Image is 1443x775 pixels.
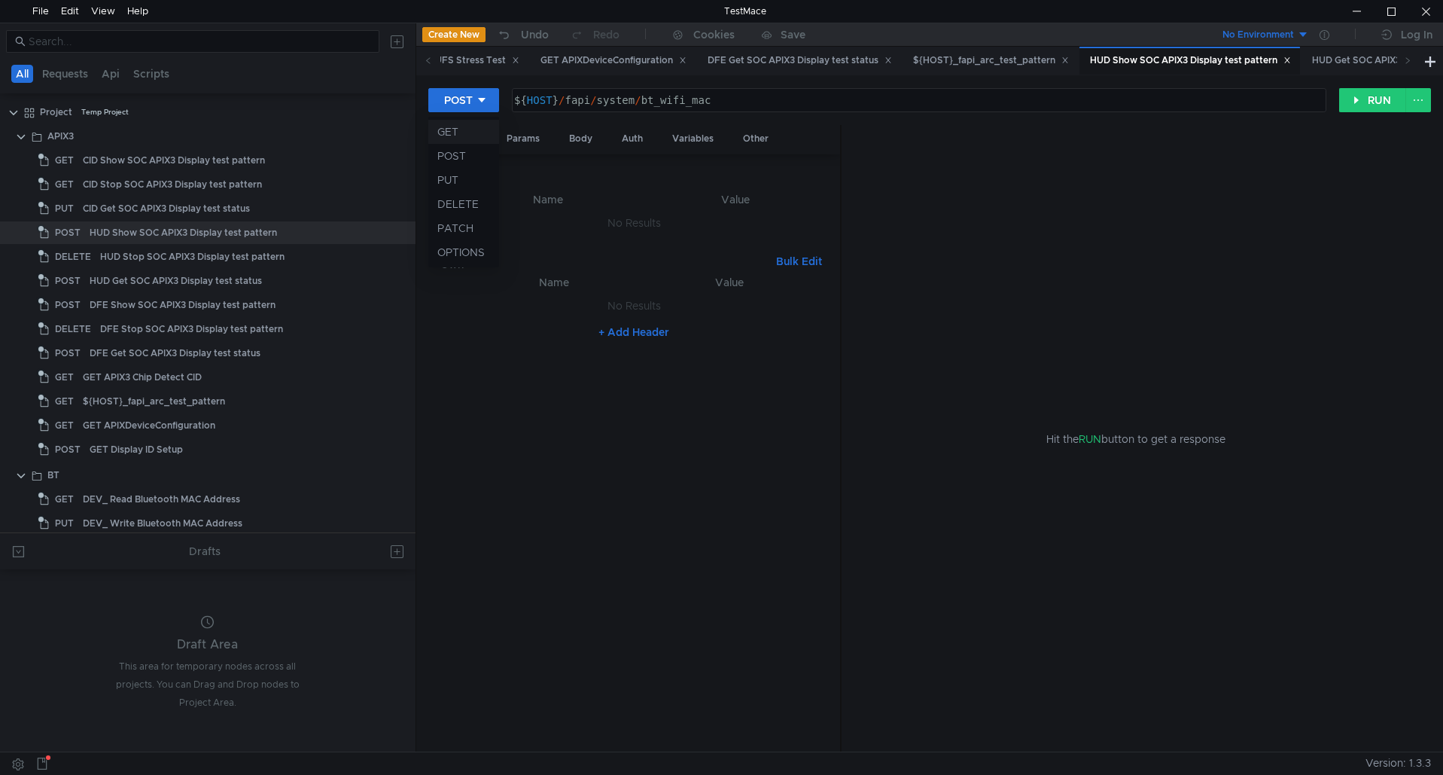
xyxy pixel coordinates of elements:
li: POST [428,144,499,168]
li: GET [428,120,499,144]
li: PUT [428,168,499,192]
li: PATCH [428,216,499,240]
li: DELETE [428,192,499,216]
li: OPTIONS [428,240,499,264]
